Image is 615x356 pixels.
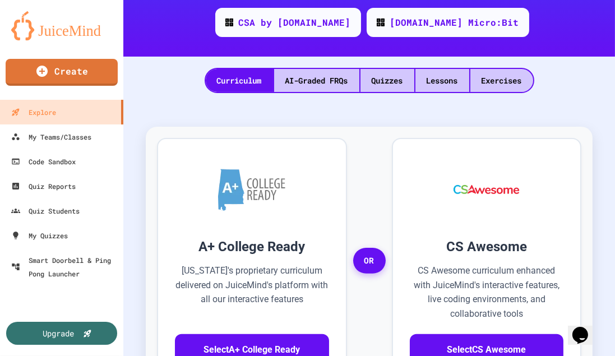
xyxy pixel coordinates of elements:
span: Inbox Panel [46,298,84,311]
div: Quiz Reports [11,179,76,193]
span: Clip a bookmark [51,76,101,85]
button: Clip a selection (Select text first) [33,89,205,107]
span: Clip a screenshot [51,130,103,138]
div: My Teams/Classes [11,130,91,144]
div: Quizzes [360,69,414,92]
div: My Quizzes [11,229,68,242]
img: CODE_logo_RGB.png [225,19,233,26]
div: Explore [11,105,56,119]
p: CS Awesome curriculum enhanced with JuiceMind's interactive features, live coding environments, a... [410,263,564,321]
iframe: chat widget [568,311,604,345]
img: CODE_logo_RGB.png [377,19,385,26]
h3: CS Awesome [410,237,564,257]
div: [DOMAIN_NAME] Micro:Bit [390,16,519,29]
a: Create [6,59,118,86]
div: Quiz Students [11,204,80,218]
span: xTiles [53,15,73,24]
button: Clip a block [33,107,205,125]
button: Clip a bookmark [33,71,205,89]
img: CS Awesome [442,156,530,223]
p: [US_STATE]'s proprietary curriculum delivered on JuiceMind's platform with all our interactive fe... [175,263,329,321]
div: Smart Doorbell & Ping Pong Launcher [11,253,119,280]
div: Lessons [415,69,469,92]
div: Exercises [470,69,533,92]
span: Clip a selection (Select text first) [51,94,150,103]
span: OR [353,248,386,274]
div: AI-Graded FRQs [274,69,359,92]
span: Clear all and close [136,158,196,172]
img: logo-orange.svg [11,11,112,40]
div: Curriculum [206,69,273,92]
div: Code Sandbox [11,155,76,168]
button: Clip a screenshot [33,125,205,143]
div: CSA by [DOMAIN_NAME] [239,16,351,29]
h3: A+ College Ready [175,237,329,257]
span: Clip a block [51,112,87,121]
div: Upgrade [43,327,75,339]
div: Destination [28,283,203,295]
img: A+ College Ready [218,169,285,211]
